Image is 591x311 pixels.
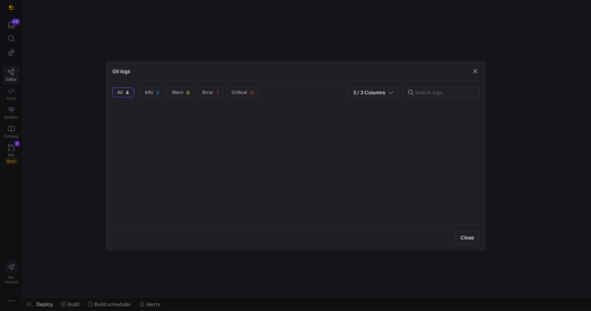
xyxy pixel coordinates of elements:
[167,88,194,97] button: Warn0
[197,88,224,97] button: Error1
[112,88,134,97] button: All4
[214,131,252,136] div: packages
[238,117,250,122] span: failed
[117,104,135,109] span: Severity
[156,89,159,95] span: 3
[117,90,123,95] span: All
[348,88,399,97] button: 3 / 3 Columns
[153,160,188,168] y42-timestamp-cell-renderer: [DATE] 20:01:06
[126,89,129,95] span: 4
[455,231,479,244] button: Close
[153,130,188,138] y42-timestamp-cell-renderer: [DATE] 20:01:08
[216,89,219,95] span: 1
[415,89,473,95] input: Search logs
[214,161,305,167] div: compiling and scanning for potential issues
[172,90,183,95] span: Warn
[353,89,388,95] span: 3 / 3 Columns
[235,131,252,136] span: installed
[153,104,177,109] span: Timestamp
[123,145,131,153] span: Info
[153,115,188,123] y42-timestamp-cell-renderer: [DATE] 20:01:08
[232,90,247,95] span: Critical
[227,88,258,97] button: Critical0
[140,88,164,97] button: Info3
[112,68,130,74] h3: Git logs
[460,234,474,241] span: Close
[214,104,233,109] span: Message
[123,160,131,168] span: Info
[153,145,188,153] y42-timestamp-cell-renderer: [DATE] 20:01:07
[123,115,132,123] span: Error
[250,89,253,95] span: 0
[214,146,255,152] div: installing packages
[202,90,213,95] span: Error
[186,89,189,95] span: 0
[214,117,454,122] div: compilation : dbt service failed to handle the commithash #8d74e01d9f4101be95422487e231c4b30fa199b3
[123,130,131,138] span: Info
[145,90,153,95] span: Info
